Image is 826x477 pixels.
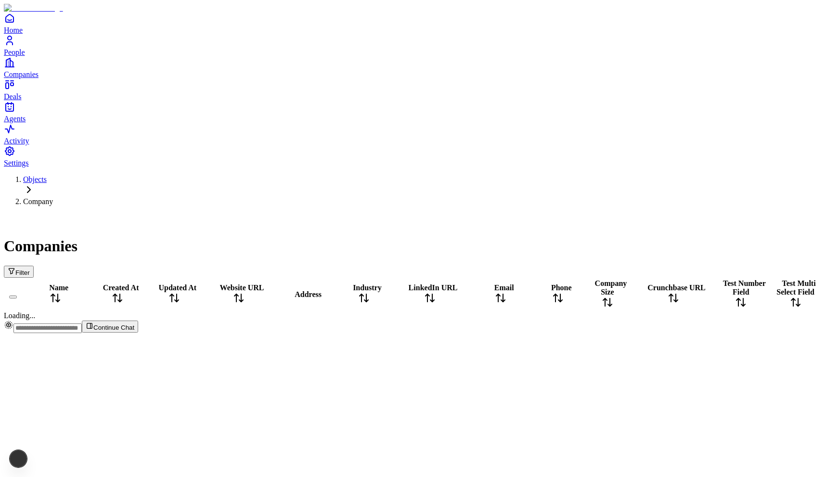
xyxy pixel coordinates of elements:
span: Email [494,284,514,292]
span: Company Size [595,279,627,296]
span: Filter [15,269,30,276]
span: Test Number Field [723,279,766,296]
span: Companies [4,70,39,78]
span: Company [23,197,53,206]
a: Companies [4,57,822,78]
nav: Breadcrumb [4,175,822,206]
span: Test Multi Select Field [776,279,815,296]
span: Created At [103,284,139,292]
button: Continue Chat [82,321,138,333]
span: Website URL [220,284,264,292]
span: LinkedIn URL [409,284,458,292]
div: Continue Chat [4,320,822,333]
span: Home [4,26,23,34]
a: Objects [23,175,47,183]
span: People [4,48,25,56]
span: Crunchbase URL [647,284,705,292]
div: Loading... [4,311,822,320]
span: Agents [4,115,26,123]
a: Activity [4,123,822,145]
span: Address [295,290,322,298]
a: Settings [4,145,822,167]
span: Updated At [158,284,196,292]
span: Deals [4,92,21,101]
span: Phone [551,284,572,292]
button: Filter [4,266,34,278]
h1: Companies [4,237,822,255]
a: People [4,35,822,56]
img: Item Brain Logo [4,4,63,13]
span: Name [49,284,68,292]
a: Deals [4,79,822,101]
span: Activity [4,137,29,145]
a: Agents [4,101,822,123]
span: Continue Chat [93,324,134,331]
a: Home [4,13,822,34]
span: Industry [353,284,382,292]
span: Settings [4,159,29,167]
